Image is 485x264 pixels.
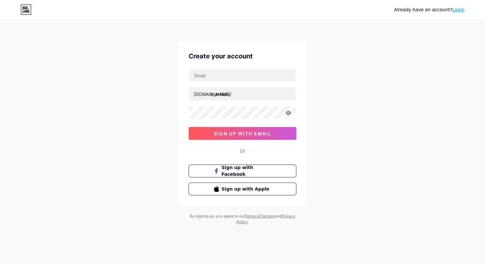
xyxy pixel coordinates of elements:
[189,51,296,61] div: Create your account
[189,88,296,100] input: username
[214,131,271,136] span: sign up with email
[189,165,296,177] button: Sign up with Facebook
[189,69,296,82] input: Email
[245,214,275,218] a: Terms of Service
[240,148,245,154] div: Or
[188,213,297,225] div: By signing up, you agree to our and .
[189,183,296,195] button: Sign up with Apple
[189,127,296,140] button: sign up with email
[394,6,464,13] div: Already have an account?
[222,186,271,192] span: Sign up with Apple
[222,164,271,178] span: Sign up with Facebook
[194,91,232,98] div: [DOMAIN_NAME]/
[452,7,464,12] a: Login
